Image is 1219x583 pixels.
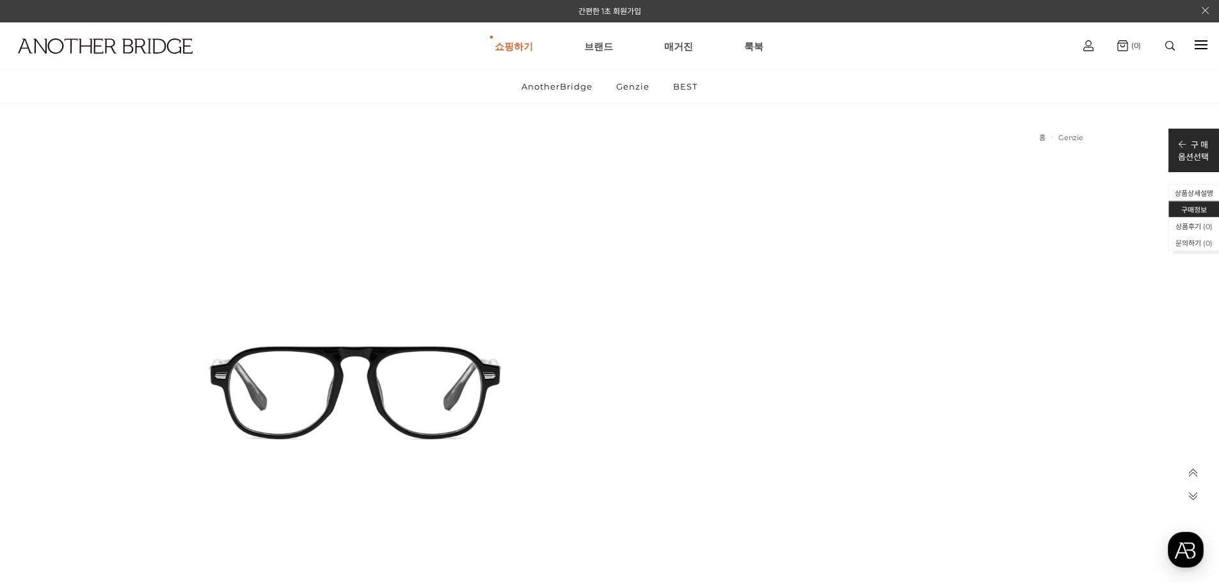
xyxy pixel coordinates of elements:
a: Genzie [605,70,660,103]
img: cart [1083,40,1094,51]
a: AnotherBridge [511,70,603,103]
a: BEST [662,70,708,103]
a: 간편한 1초 회원가입 [578,6,641,16]
a: logo [6,38,189,85]
img: search [1165,41,1175,51]
img: logo [18,38,193,54]
a: 매거진 [664,23,693,69]
span: (0) [1128,41,1141,50]
img: cart [1117,40,1128,51]
a: 홈 [1039,133,1046,142]
p: 옵션선택 [1178,150,1209,163]
span: 0 [1206,222,1210,231]
a: 브랜드 [584,23,613,69]
a: Genzie [1058,133,1083,142]
a: 쇼핑하기 [495,23,533,69]
a: 룩북 [744,23,763,69]
p: 구 매 [1178,138,1209,150]
a: (0) [1117,40,1141,51]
